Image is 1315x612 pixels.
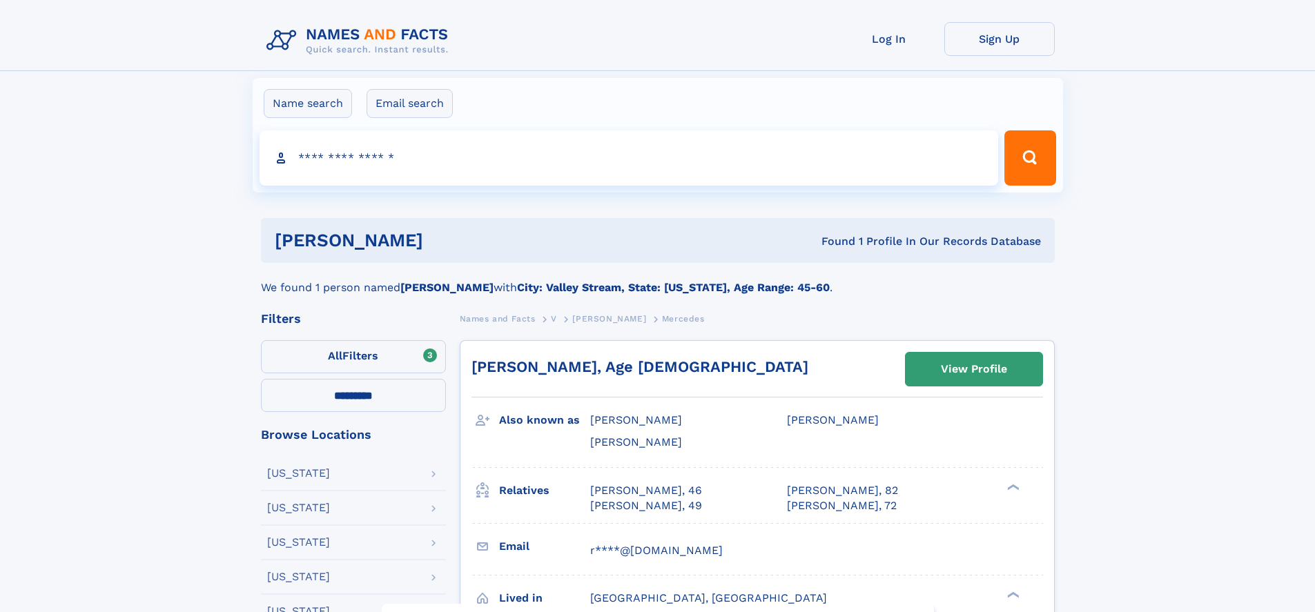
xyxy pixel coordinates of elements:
[622,234,1041,249] div: Found 1 Profile In Our Records Database
[499,586,590,610] h3: Lived in
[906,353,1042,386] a: View Profile
[590,591,827,604] span: [GEOGRAPHIC_DATA], [GEOGRAPHIC_DATA]
[261,22,460,59] img: Logo Names and Facts
[267,571,330,582] div: [US_STATE]
[787,413,879,426] span: [PERSON_NAME]
[471,358,808,375] a: [PERSON_NAME], Age [DEMOGRAPHIC_DATA]
[834,22,944,56] a: Log In
[460,310,536,327] a: Names and Facts
[590,435,682,448] span: [PERSON_NAME]
[572,310,646,327] a: [PERSON_NAME]
[261,428,446,441] div: Browse Locations
[572,314,646,324] span: [PERSON_NAME]
[261,313,446,325] div: Filters
[590,413,682,426] span: [PERSON_NAME]
[499,408,590,432] h3: Also known as
[328,349,342,362] span: All
[590,483,702,498] a: [PERSON_NAME], 46
[400,281,494,294] b: [PERSON_NAME]
[1004,130,1055,186] button: Search Button
[944,22,1055,56] a: Sign Up
[787,483,898,498] a: [PERSON_NAME], 82
[267,468,330,479] div: [US_STATE]
[260,130,999,186] input: search input
[261,263,1055,296] div: We found 1 person named with .
[264,89,352,118] label: Name search
[499,535,590,558] h3: Email
[1004,482,1020,491] div: ❯
[261,340,446,373] label: Filters
[1004,590,1020,599] div: ❯
[275,232,623,249] h1: [PERSON_NAME]
[367,89,453,118] label: Email search
[662,314,705,324] span: Mercedes
[941,353,1007,385] div: View Profile
[551,314,557,324] span: V
[267,502,330,513] div: [US_STATE]
[267,537,330,548] div: [US_STATE]
[499,479,590,502] h3: Relatives
[590,498,702,513] a: [PERSON_NAME], 49
[517,281,830,294] b: City: Valley Stream, State: [US_STATE], Age Range: 45-60
[551,310,557,327] a: V
[787,498,897,513] a: [PERSON_NAME], 72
